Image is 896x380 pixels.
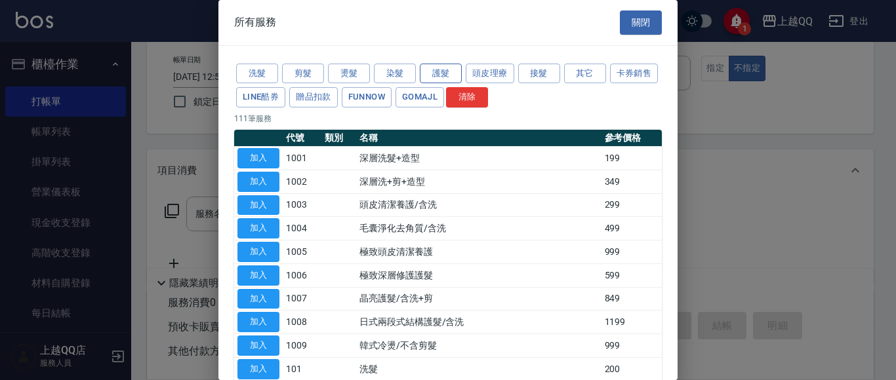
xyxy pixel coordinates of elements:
[283,217,321,240] td: 1004
[283,263,321,287] td: 1006
[356,130,601,147] th: 名稱
[283,287,321,311] td: 1007
[237,218,279,238] button: 加入
[283,311,321,334] td: 1008
[601,263,662,287] td: 599
[601,170,662,193] td: 349
[601,130,662,147] th: 參考價格
[236,64,278,84] button: 洗髮
[356,193,601,217] td: 頭皮清潔養護/含洗
[237,289,279,309] button: 加入
[356,263,601,287] td: 極致深層修護護髮
[237,359,279,379] button: 加入
[420,64,462,84] button: 護髮
[356,287,601,311] td: 晶亮護髮/含洗+剪
[283,240,321,264] td: 1005
[282,64,324,84] button: 剪髮
[466,64,514,84] button: 頭皮理療
[237,265,279,286] button: 加入
[356,311,601,334] td: 日式兩段式結構護髮/含洗
[356,170,601,193] td: 深層洗+剪+造型
[620,10,662,35] button: 關閉
[396,87,444,107] button: GOMAJL
[518,64,560,84] button: 接髮
[237,195,279,216] button: 加入
[342,87,392,107] button: FUNNOW
[237,148,279,168] button: 加入
[237,242,279,262] button: 加入
[237,335,279,356] button: 加入
[356,240,601,264] td: 極致頭皮清潔養護
[236,87,285,107] button: LINE酷券
[289,87,338,107] button: 贈品扣款
[283,147,321,170] td: 1001
[237,172,279,192] button: 加入
[356,147,601,170] td: 深層洗髮+造型
[601,287,662,311] td: 849
[321,130,356,147] th: 類別
[601,217,662,240] td: 499
[601,193,662,217] td: 299
[601,311,662,334] td: 1199
[374,64,416,84] button: 染髮
[234,16,276,29] span: 所有服務
[601,147,662,170] td: 199
[356,334,601,358] td: 韓式冷燙/不含剪髮
[283,130,321,147] th: 代號
[283,334,321,358] td: 1009
[446,87,488,107] button: 清除
[283,193,321,217] td: 1003
[601,334,662,358] td: 999
[283,170,321,193] td: 1002
[328,64,370,84] button: 燙髮
[237,312,279,332] button: 加入
[234,113,662,124] p: 111 筆服務
[601,240,662,264] td: 999
[610,64,659,84] button: 卡券銷售
[564,64,606,84] button: 其它
[356,217,601,240] td: 毛囊淨化去角質/含洗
